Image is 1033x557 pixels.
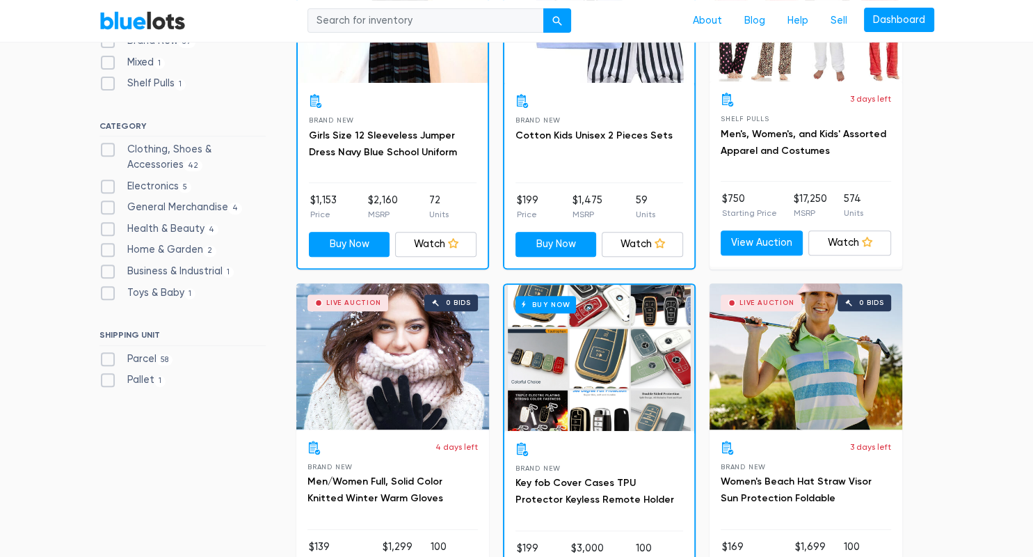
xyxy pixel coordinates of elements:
[228,203,243,214] span: 4
[99,221,219,237] label: Health & Beauty
[515,116,561,124] span: Brand New
[859,299,884,306] div: 0 bids
[446,299,471,306] div: 0 bids
[636,208,655,221] p: Units
[307,8,544,33] input: Search for inventory
[307,463,353,471] span: Brand New
[733,8,776,34] a: Blog
[99,330,266,345] h6: SHIPPING UNIT
[794,191,827,219] li: $17,250
[99,76,186,91] label: Shelf Pulls
[515,232,597,257] a: Buy Now
[179,182,192,193] span: 5
[157,354,173,366] span: 58
[99,200,243,215] label: General Merchandise
[572,193,602,221] li: $1,475
[515,464,561,472] span: Brand New
[307,476,443,504] a: Men/Women Full, Solid Color Knitted Winter Warm Gloves
[154,58,166,69] span: 1
[99,55,166,70] label: Mixed
[309,130,457,158] a: Girls Size 12 Sleeveless Jumper Dress Navy Blue School Uniform
[175,79,186,91] span: 1
[429,193,449,221] li: 72
[776,8,819,34] a: Help
[517,208,538,221] p: Price
[99,264,234,279] label: Business & Industrial
[844,191,863,219] li: 574
[722,207,777,219] p: Starting Price
[184,160,203,171] span: 42
[504,285,694,431] a: Buy Now
[710,283,902,430] a: Live Auction 0 bids
[310,208,337,221] p: Price
[572,208,602,221] p: MSRP
[794,207,827,219] p: MSRP
[819,8,858,34] a: Sell
[99,372,166,388] label: Pallet
[721,463,766,471] span: Brand New
[602,232,683,257] a: Watch
[515,130,673,141] a: Cotton Kids Unisex 2 Pieces Sets
[721,115,769,123] span: Shelf Pulls
[722,191,777,219] li: $750
[184,288,196,299] span: 1
[99,352,173,367] label: Parcel
[850,93,891,105] p: 3 days left
[721,230,803,256] a: View Auction
[636,193,655,221] li: 59
[368,193,398,221] li: $2,160
[99,142,266,172] label: Clothing, Shoes & Accessories
[223,267,234,278] span: 1
[721,128,886,157] a: Men's, Women's, and Kids' Assorted Apparel and Costumes
[309,232,390,257] a: Buy Now
[517,193,538,221] li: $199
[99,121,266,136] h6: CATEGORY
[864,8,934,33] a: Dashboard
[154,376,166,387] span: 1
[515,477,674,505] a: Key fob Cover Cases TPU Protector Keyless Remote Holder
[368,208,398,221] p: MSRP
[515,296,576,313] h6: Buy Now
[203,246,217,257] span: 2
[99,242,217,258] label: Home & Garden
[310,193,337,221] li: $1,153
[309,116,354,124] span: Brand New
[99,10,186,31] a: BlueLots
[850,441,891,453] p: 3 days left
[808,230,891,256] a: Watch
[721,476,872,504] a: Women's Beach Hat Straw Visor Sun Protection Foldable
[739,299,794,306] div: Live Auction
[435,441,478,453] p: 4 days left
[682,8,733,34] a: About
[99,285,196,301] label: Toys & Baby
[844,207,863,219] p: Units
[205,224,219,235] span: 4
[296,283,489,430] a: Live Auction 0 bids
[326,299,381,306] div: Live Auction
[429,208,449,221] p: Units
[395,232,477,257] a: Watch
[99,179,192,194] label: Electronics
